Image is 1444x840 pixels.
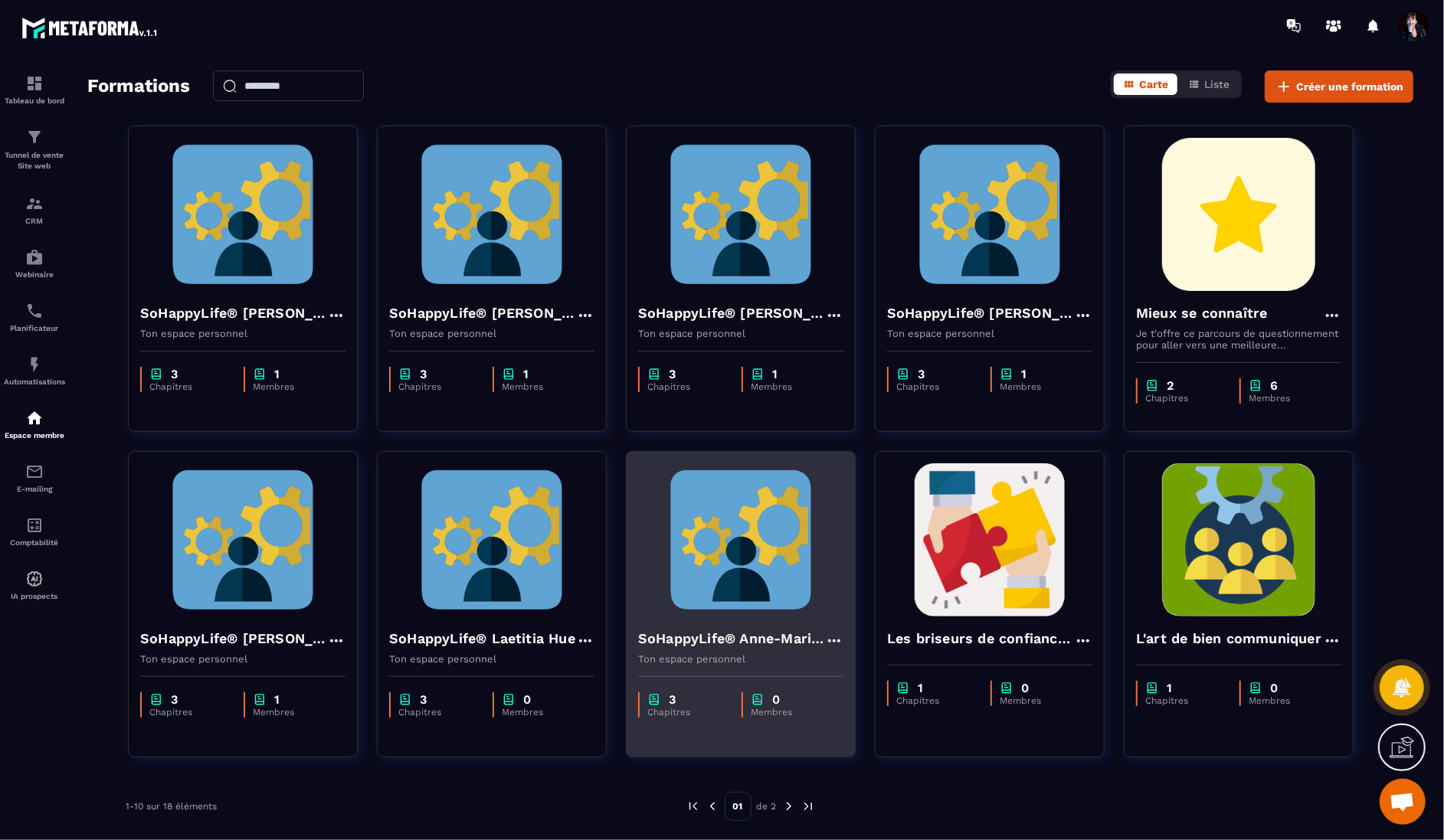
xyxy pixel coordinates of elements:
p: Ton espace personnel [638,328,843,339]
span: Carte [1139,78,1168,90]
h4: SoHappyLife® [PERSON_NAME] [140,302,327,324]
img: prev [686,799,700,813]
img: chapter [253,367,267,381]
p: 0 [523,692,531,707]
img: formation-background [638,138,843,291]
p: Chapitres [149,381,228,392]
img: prev [706,799,719,813]
img: chapter [647,367,661,381]
p: 1 [274,367,280,381]
button: Créer une formation [1265,70,1413,103]
img: formation-background [389,138,594,291]
h4: SoHappyLife® Laetitia Hue [389,628,575,649]
h4: SoHappyLife® Anne-Marine ALLEON [638,628,825,649]
p: Tableau de bord [4,96,65,105]
p: 3 [669,367,676,381]
img: email [25,462,44,481]
a: accountantaccountantComptabilité [4,505,65,558]
a: automationsautomationsWebinaire [4,237,65,290]
img: chapter [751,367,765,381]
img: automations [25,409,44,427]
img: scheduler [25,302,44,320]
img: chapter [1145,378,1159,393]
h4: Les briseurs de confiance dans l'entreprise [887,628,1074,649]
p: Chapitres [398,707,477,717]
a: formationformationCRM [4,183,65,237]
img: next [801,799,815,813]
p: 3 [171,367,178,381]
img: automations [25,248,44,266]
img: formation [25,74,44,93]
a: formation-backgroundSoHappyLife® [PERSON_NAME]Ton espace personnelchapter3Chapitreschapter1Membres [128,126,377,451]
img: formation [25,128,44,146]
a: formation-backgroundSoHappyLife® [PERSON_NAME]Ton espace personnelchapter3Chapitreschapter1Membres [626,126,875,451]
img: next [782,799,796,813]
p: Ton espace personnel [140,653,345,665]
p: 1 [1167,681,1172,695]
p: Membres [751,381,828,392]
a: schedulerschedulerPlanificateur [4,290,65,344]
img: formation-background [389,463,594,616]
p: Membres [253,707,330,717]
p: Chapitres [896,381,975,392]
img: formation-background [638,463,843,616]
a: formation-backgroundSoHappyLife® [PERSON_NAME]Ton espace personnelchapter3Chapitreschapter1Membres [128,451,377,776]
p: Tunnel de vente Site web [4,150,65,172]
p: 1 [523,367,529,381]
p: Chapitres [647,707,726,717]
div: Ouvrir le chat [1380,779,1426,825]
p: Membres [1249,393,1326,404]
p: Membres [1249,695,1326,706]
p: Membres [502,707,579,717]
img: chapter [1000,681,1013,695]
a: formation-backgroundSoHappyLife® [PERSON_NAME]Ton espace personnelchapter3Chapitreschapter1Membres [377,126,626,451]
p: Ton espace personnel [140,328,345,339]
img: chapter [896,681,910,695]
p: Chapitres [149,707,228,717]
p: CRM [4,217,65,225]
p: 1 [274,692,280,707]
h4: SoHappyLife® [PERSON_NAME] [887,302,1074,324]
p: 0 [1270,681,1278,695]
img: chapter [647,692,661,707]
h4: Mieux se connaître [1136,302,1268,324]
p: Chapitres [1145,393,1224,404]
img: accountant [25,516,44,534]
p: 2 [1167,378,1174,393]
a: emailemailE-mailing [4,451,65,505]
img: chapter [1145,681,1159,695]
p: 1-10 sur 18 éléments [126,801,217,812]
img: formation-background [1136,138,1341,291]
h4: SoHappyLife® [PERSON_NAME] [389,302,576,324]
a: formation-backgroundSoHappyLife® [PERSON_NAME]Ton espace personnelchapter3Chapitreschapter1Membres [875,126,1124,451]
p: Chapitres [1145,695,1224,706]
img: automations [25,570,44,588]
p: Chapitres [647,381,726,392]
p: 3 [420,692,427,707]
img: formation [25,194,44,213]
img: formation-background [140,463,345,616]
img: formation-background [140,138,345,291]
p: Membres [502,381,579,392]
a: formation-backgroundMieux se connaîtreJe t'offre ce parcours de questionnement pour aller vers un... [1124,126,1373,451]
h4: L'art de bien communiquer [1136,628,1321,649]
a: formation-backgroundL'art de bien communiquerchapter1Chapitreschapter0Membres [1124,451,1373,776]
p: 1 [1021,367,1027,381]
a: formation-backgroundSoHappyLife® Anne-Marine ALLEONTon espace personnelchapter3Chapitreschapter0M... [626,451,875,776]
img: chapter [1249,681,1262,695]
img: formation-background [887,463,1092,616]
button: Liste [1179,74,1239,95]
a: automationsautomationsAutomatisations [4,344,65,397]
span: Créer une formation [1296,79,1403,94]
p: 1 [918,681,923,695]
a: formation-backgroundSoHappyLife® Laetitia HueTon espace personnelchapter3Chapitreschapter0Membres [377,451,626,776]
a: formationformationTunnel de vente Site web [4,116,65,183]
img: logo [21,14,159,41]
p: Membres [751,707,828,717]
img: chapter [896,367,910,381]
p: 0 [772,692,780,707]
img: chapter [502,367,516,381]
img: chapter [1249,378,1262,393]
p: Automatisations [4,378,65,386]
p: 6 [1270,378,1278,393]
